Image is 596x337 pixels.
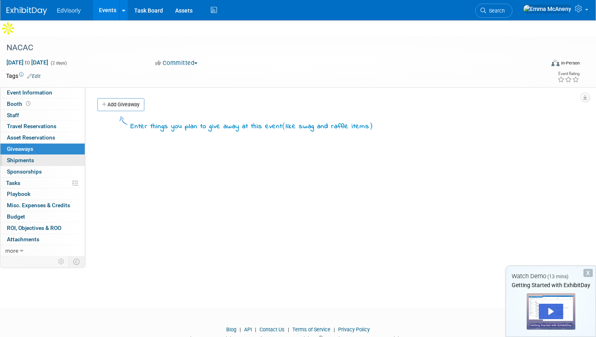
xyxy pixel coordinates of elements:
a: Blog [226,326,236,333]
div: Event Rating [557,72,579,76]
div: Play [539,304,563,319]
div: Watch Demo [506,272,596,281]
span: Attachments [7,236,39,243]
a: Event Information [0,87,85,98]
a: Attachments [0,234,85,245]
span: Search [486,8,505,14]
a: Giveaways [0,144,85,155]
a: Sponsorships [0,166,85,177]
a: API [244,326,252,333]
td: Toggle Event Tabs [69,256,85,267]
span: | [286,326,291,333]
td: Tags [6,72,41,80]
span: | [238,326,243,333]
span: Misc. Expenses & Credits [7,202,70,208]
a: Asset Reservations [0,132,85,143]
span: more [5,247,18,254]
img: ExhibitDay [6,7,47,15]
a: Edit [27,73,41,79]
td: Personalize Event Tab Strip [54,256,69,267]
img: Format-Inperson.png [551,60,560,66]
span: Budget [7,213,25,220]
span: ROI, Objectives & ROO [7,225,61,231]
a: Terms of Service [292,326,330,333]
span: EdVisorly [57,7,81,14]
button: Committed [152,59,201,67]
div: Event Format [494,58,580,71]
span: (2 days) [50,60,67,66]
a: Booth [0,99,85,109]
span: Booth not reserved yet [24,101,32,107]
div: NACAC [4,41,531,55]
a: Add Giveaway [97,98,144,111]
a: more [0,245,85,256]
a: Misc. Expenses & Credits [0,200,85,211]
span: to [24,59,31,66]
span: Event Information [7,89,52,96]
span: Giveaways [7,146,33,152]
span: | [332,326,337,333]
div: In-Person [561,60,580,66]
span: Playbook [7,191,30,197]
span: Asset Reservations [7,134,55,141]
span: (13 mins) [547,274,568,279]
span: Tasks [6,180,20,186]
a: Tasks [0,178,85,189]
span: [DATE] [DATE] [6,59,49,66]
a: ROI, Objectives & ROO [0,223,85,234]
span: Sponsorships [7,168,42,175]
div: Getting Started with ExhibitDay [506,281,596,289]
div: Enter things you plan to give away at this event like swag and raffle items [131,121,373,132]
span: | [253,326,258,333]
a: Search [475,4,512,18]
span: ( [282,122,286,130]
span: Booth [7,101,32,107]
a: Travel Reservations [0,121,85,132]
a: Staff [0,110,85,121]
a: Playbook [0,189,85,200]
a: Privacy Policy [338,326,370,333]
a: Contact Us [259,326,285,333]
a: Budget [0,211,85,222]
span: ) [369,122,373,130]
span: Travel Reservations [7,123,56,129]
a: Shipments [0,155,85,166]
img: Emma McAneny [523,4,572,13]
div: Dismiss [583,269,593,277]
span: Shipments [7,157,34,163]
span: Staff [7,112,19,118]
